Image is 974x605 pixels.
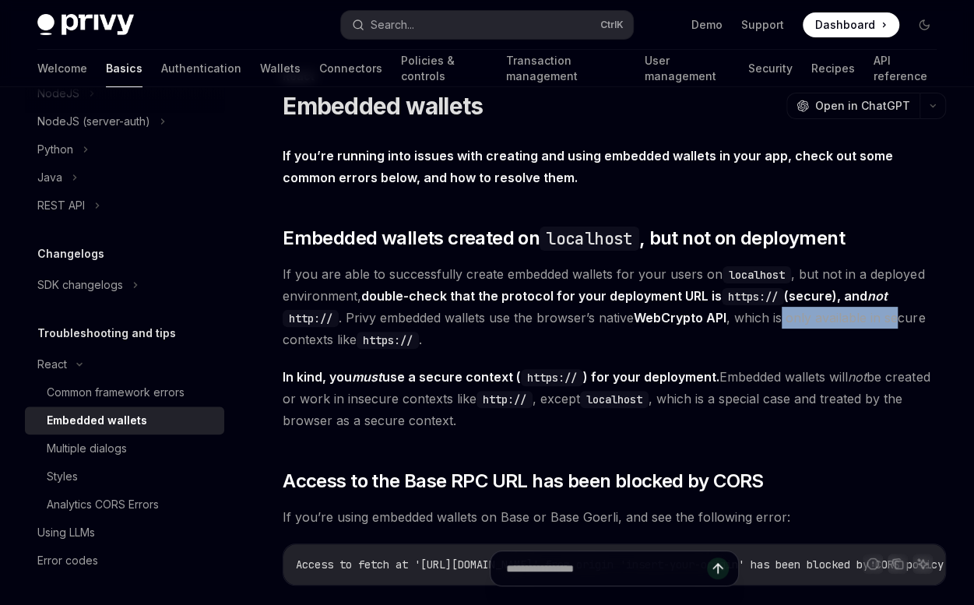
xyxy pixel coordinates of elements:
[283,148,893,185] strong: If you’re running into issues with creating and using embedded wallets in your app, check out som...
[37,140,73,159] div: Python
[25,463,224,491] a: Styles
[580,391,649,408] code: localhost
[476,391,533,408] code: http://
[341,11,632,39] button: Search...CtrlK
[47,411,147,430] div: Embedded wallets
[25,378,224,406] a: Common framework errors
[707,558,729,579] button: Send message
[37,168,62,187] div: Java
[283,506,946,528] span: If you’re using embedded wallets on Base or Base Goerli, and see the following error:
[283,226,845,251] span: Embedded wallets created on , but not on deployment
[25,547,224,575] a: Error codes
[521,369,583,386] code: https://
[634,310,726,326] a: WebCrypto API
[319,50,382,87] a: Connectors
[37,14,134,36] img: dark logo
[37,324,176,343] h5: Troubleshooting and tips
[283,288,888,325] strong: double-check that the protocol for your deployment URL is (secure), and
[25,491,224,519] a: Analytics CORS Errors
[803,12,899,37] a: Dashboard
[37,551,98,570] div: Error codes
[722,288,784,305] code: https://
[352,369,382,385] em: must
[25,434,224,463] a: Multiple dialogs
[47,495,159,514] div: Analytics CORS Errors
[811,50,855,87] a: Recipes
[401,50,487,87] a: Policies & controls
[106,50,142,87] a: Basics
[47,439,127,458] div: Multiple dialogs
[283,469,763,494] span: Access to the Base RPC URL has been blocked by CORS
[371,16,414,34] div: Search...
[260,50,301,87] a: Wallets
[912,12,937,37] button: Toggle dark mode
[874,50,937,87] a: API reference
[691,17,723,33] a: Demo
[283,92,483,120] h1: Embedded wallets
[37,355,67,374] div: React
[283,263,946,350] span: If you are able to successfully create embedded wallets for your users on , but not in a deployed...
[283,366,946,431] span: Embedded wallets will be created or work in insecure contexts like , except , which is a special ...
[506,50,626,87] a: Transaction management
[37,276,123,294] div: SDK changelogs
[645,50,730,87] a: User management
[283,310,339,327] code: http://
[37,196,85,215] div: REST API
[357,332,419,349] code: https://
[748,50,793,87] a: Security
[37,244,104,263] h5: Changelogs
[25,406,224,434] a: Embedded wallets
[741,17,784,33] a: Support
[47,467,78,486] div: Styles
[848,369,867,385] em: not
[786,93,919,119] button: Open in ChatGPT
[815,17,875,33] span: Dashboard
[815,98,910,114] span: Open in ChatGPT
[37,112,150,131] div: NodeJS (server-auth)
[161,50,241,87] a: Authentication
[283,369,719,385] strong: In kind, you use a secure context ( ) for your deployment.
[600,19,624,31] span: Ctrl K
[37,523,95,542] div: Using LLMs
[723,266,791,283] code: localhost
[25,519,224,547] a: Using LLMs
[540,227,639,251] code: localhost
[47,383,185,402] div: Common framework errors
[867,288,888,304] em: not
[37,50,87,87] a: Welcome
